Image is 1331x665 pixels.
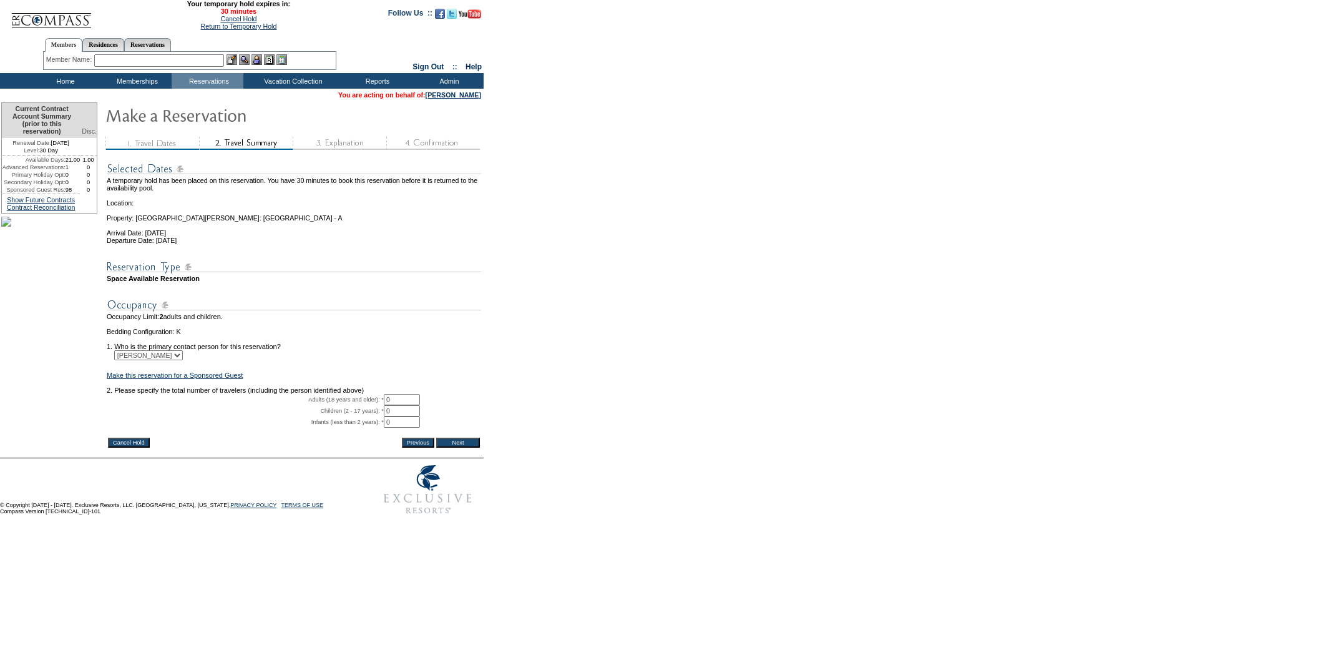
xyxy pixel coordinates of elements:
[388,7,432,22] td: Follow Us ::
[98,7,379,15] span: 30 minutes
[172,73,243,89] td: Reservations
[220,15,256,22] a: Cancel Hold
[107,372,243,379] a: Make this reservation for a Sponsored Guest
[1,217,11,227] img: sb8.jpg
[402,438,434,448] input: Previous
[412,73,484,89] td: Admin
[2,186,66,194] td: Sponsored Guest Res:
[227,54,237,65] img: b_edit.gif
[435,9,445,19] img: Become our fan on Facebook
[251,54,262,65] img: Impersonate
[2,147,80,156] td: 30 Day
[66,179,80,186] td: 0
[452,62,457,71] span: ::
[107,237,481,244] td: Departure Date: [DATE]
[66,164,80,171] td: 1
[28,73,100,89] td: Home
[436,438,480,448] input: Next
[107,207,481,222] td: Property: [GEOGRAPHIC_DATA][PERSON_NAME]: [GEOGRAPHIC_DATA] - A
[426,91,481,99] a: [PERSON_NAME]
[107,335,481,350] td: 1. Who is the primary contact person for this reservation?
[82,127,97,135] span: Disc.
[386,137,480,150] img: step4_state1.gif
[107,328,481,335] td: Bedding Configuration: K
[2,138,80,147] td: [DATE]
[107,161,481,177] img: subTtlSelectedDates.gif
[2,171,66,179] td: Primary Holiday Opt:
[466,62,482,71] a: Help
[199,137,293,150] img: step2_state2.gif
[108,438,150,448] input: Cancel Hold
[124,38,171,51] a: Reservations
[230,502,276,508] a: PRIVACY POLICY
[80,171,97,179] td: 0
[2,156,66,164] td: Available Days:
[80,156,97,164] td: 1.00
[459,12,481,20] a: Subscribe to our YouTube Channel
[2,164,66,171] td: Advanced Reservations:
[435,12,445,20] a: Become our fan on Facebook
[105,137,199,150] img: step1_state3.gif
[2,103,80,138] td: Current Contract Account Summary (prior to this reservation)
[201,22,277,30] a: Return to Temporary Hold
[105,102,355,127] img: Make Reservation
[107,387,481,394] td: 2. Please specify the total number of travelers (including the person identified above)
[107,394,384,405] td: Adults (18 years and older): *
[239,54,250,65] img: View
[107,275,481,282] td: Space Available Reservation
[264,54,275,65] img: Reservations
[293,137,386,150] img: step3_state1.gif
[107,222,481,237] td: Arrival Date: [DATE]
[107,177,481,192] td: A temporary hold has been placed on this reservation. You have 30 minutes to book this reservatio...
[107,297,481,313] img: subTtlOccupancy.gif
[340,73,412,89] td: Reports
[107,192,481,207] td: Location:
[66,156,80,164] td: 21.00
[243,73,340,89] td: Vacation Collection
[447,12,457,20] a: Follow us on Twitter
[447,9,457,19] img: Follow us on Twitter
[66,171,80,179] td: 0
[46,54,94,65] div: Member Name:
[7,204,76,211] a: Contract Reconciliation
[11,2,92,28] img: Compass Home
[12,139,51,147] span: Renewal Date:
[66,186,80,194] td: 98
[412,62,444,71] a: Sign Out
[24,147,39,154] span: Level:
[2,179,66,186] td: Secondary Holiday Opt:
[7,196,75,204] a: Show Future Contracts
[45,38,83,52] a: Members
[82,38,124,51] a: Residences
[80,164,97,171] td: 0
[80,186,97,194] td: 0
[107,416,384,428] td: Infants (less than 2 years): *
[107,259,481,275] img: subTtlResType.gif
[159,313,163,320] span: 2
[107,405,384,416] td: Children (2 - 17 years): *
[100,73,172,89] td: Memberships
[459,9,481,19] img: Subscribe to our YouTube Channel
[276,54,287,65] img: b_calculator.gif
[80,179,97,186] td: 0
[281,502,324,508] a: TERMS OF USE
[107,313,481,320] td: Occupancy Limit: adults and children.
[372,458,484,521] img: Exclusive Resorts
[338,91,481,99] span: You are acting on behalf of:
